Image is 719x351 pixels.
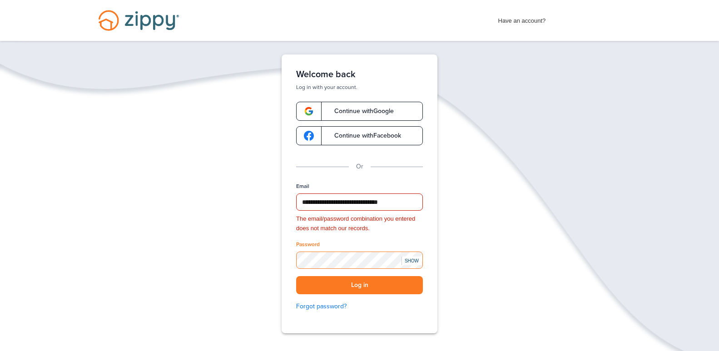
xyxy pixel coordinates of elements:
img: google-logo [304,131,314,141]
label: Email [296,183,309,190]
a: Forgot password? [296,302,423,311]
span: Have an account? [498,11,546,26]
span: Continue with Google [325,108,394,114]
label: Password [296,241,320,248]
div: The email/password combination you entered does not match our records. [296,214,423,233]
p: Log in with your account. [296,84,423,91]
a: google-logoContinue withGoogle [296,102,423,121]
a: google-logoContinue withFacebook [296,126,423,145]
h1: Welcome back [296,69,423,80]
input: Email [296,193,423,211]
img: google-logo [304,106,314,116]
div: SHOW [402,257,421,265]
input: Password [296,252,423,269]
button: Log in [296,276,423,295]
p: Or [356,162,363,172]
span: Continue with Facebook [325,133,401,139]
